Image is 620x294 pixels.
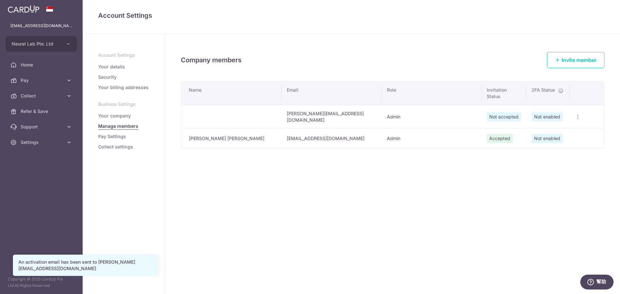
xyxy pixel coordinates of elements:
td: [EMAIL_ADDRESS][DOMAIN_NAME] [282,128,382,148]
span: Home [21,62,63,68]
td: [PERSON_NAME][EMAIL_ADDRESS][DOMAIN_NAME] [282,105,382,128]
p: Account Settings [98,52,150,58]
td: Admin [382,128,482,148]
span: Pay [21,77,63,84]
span: Invite member [562,57,596,63]
h4: Company members [181,55,242,65]
th: Name [181,82,282,105]
span: Not enabled [532,134,563,143]
a: Manage members [98,123,138,129]
a: Your billing addresses [98,84,149,91]
a: Pay Settings [98,133,126,140]
span: Collect [21,93,63,99]
span: Refer & Save [21,108,63,115]
iframe: 開啟您可用於找到更多資訊的 Widget [580,275,614,291]
span: Accepted [487,134,513,143]
span: Not accepted [487,112,521,121]
p: [EMAIL_ADDRESS][DOMAIN_NAME] [10,23,72,29]
div: An activation email has been sent to [PERSON_NAME][EMAIL_ADDRESS][DOMAIN_NAME] [18,259,152,272]
a: Your details [98,64,125,70]
td: [PERSON_NAME] [PERSON_NAME] [181,128,282,148]
span: Neural Lab Pte. Ltd [12,41,59,47]
td: Admin [382,105,482,128]
span: Not enabled [532,112,563,121]
h4: Account Settings [98,10,604,21]
span: Support [21,124,63,130]
th: Email [282,82,382,105]
span: Settings [21,139,63,146]
th: 2FA Status [526,82,570,105]
a: Invite member [547,52,604,68]
p: Business Settings [98,101,150,107]
img: CardUp [8,5,39,13]
th: Role [382,82,482,105]
a: Security [98,74,117,80]
a: Collect settings [98,144,133,150]
a: Your company [98,113,131,119]
button: Neural Lab Pte. Ltd [6,36,77,52]
th: Invitation Status [481,82,526,105]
